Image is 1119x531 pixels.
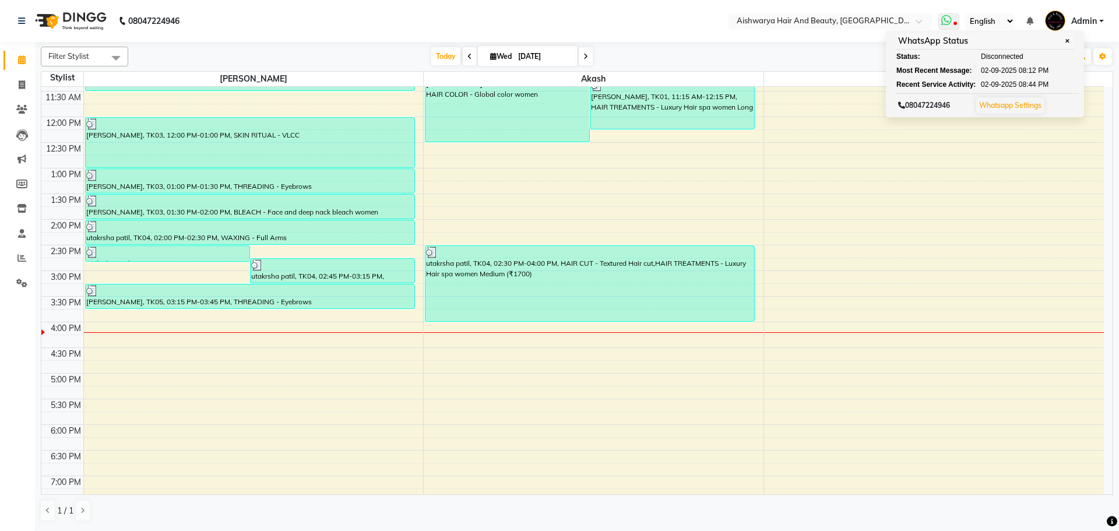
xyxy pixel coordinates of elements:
[44,117,83,129] div: 12:00 PM
[48,271,83,283] div: 3:00 PM
[48,51,89,61] span: Filter Stylist
[86,118,414,167] div: [PERSON_NAME], TK03, 12:00 PM-01:00 PM, SKIN RITUAL - VLCC
[86,220,414,244] div: utakrsha patil, TK04, 02:00 PM-02:30 PM, WAXING - Full Arms
[43,92,83,104] div: 11:30 AM
[86,284,414,308] div: [PERSON_NAME], TK05, 03:15 PM-03:45 PM, THREADING - Eyebrows
[896,79,960,90] div: Recent Service Activity:
[251,259,414,283] div: utakrsha patil, TK04, 02:45 PM-03:15 PM, THREADING - Eyebrows
[48,348,83,360] div: 4:30 PM
[976,97,1044,114] button: Whatsapp Settings
[1019,79,1048,90] span: 08:44 PM
[590,79,754,129] div: [PERSON_NAME], TK01, 11:15 AM-12:15 PM, HAIR TREATMENTS - Luxury Hair spa women Long
[84,72,424,86] span: [PERSON_NAME]
[48,399,83,412] div: 5:30 PM
[515,48,573,65] input: 2025-09-03
[57,505,73,517] span: 1 / 1
[48,220,83,232] div: 2:00 PM
[48,168,83,181] div: 1:00 PM
[1045,10,1065,31] img: Admin
[44,143,83,155] div: 12:30 PM
[431,47,460,65] span: Today
[896,65,960,76] div: Most Recent Message:
[1062,37,1072,45] span: ✕
[48,194,83,206] div: 1:30 PM
[48,245,83,258] div: 2:30 PM
[48,425,83,437] div: 6:00 PM
[981,51,1023,62] span: Disconnected
[487,52,515,61] span: Wed
[30,5,110,37] img: logo
[1019,65,1048,76] span: 08:12 PM
[1071,15,1097,27] span: Admin
[48,476,83,488] div: 7:00 PM
[898,101,950,110] span: 08047224946
[424,72,763,86] span: Akash
[425,246,754,321] div: utakrsha patil, TK04, 02:30 PM-04:00 PM, HAIR CUT - Textured Hair cut,HAIR TREATMENTS - Luxury Ha...
[128,5,180,37] b: 08047224946
[86,169,414,193] div: [PERSON_NAME], TK03, 01:00 PM-01:30 PM, THREADING - Eyebrows
[425,66,589,142] div: [PERSON_NAME], TK01, 11:00 AM-12:30 PM, HAIR COLOR - Global color women
[764,72,1104,86] span: Shobha
[896,33,1074,50] div: WhatsApp Status
[48,374,83,386] div: 5:00 PM
[48,322,83,335] div: 4:00 PM
[86,195,414,219] div: [PERSON_NAME], TK03, 01:30 PM-02:00 PM, BLEACH - Face and deep nack bleach women
[981,79,1016,90] span: 02-09-2025
[86,246,249,261] div: utakrsha patil, TK04, 02:30 PM-02:50 PM, WAXING - Under Arms
[981,65,1016,76] span: 02-09-2025
[48,297,83,309] div: 3:30 PM
[41,72,83,84] div: Stylist
[979,101,1041,110] a: Whatsapp Settings
[48,451,83,463] div: 6:30 PM
[896,51,960,62] div: Status:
